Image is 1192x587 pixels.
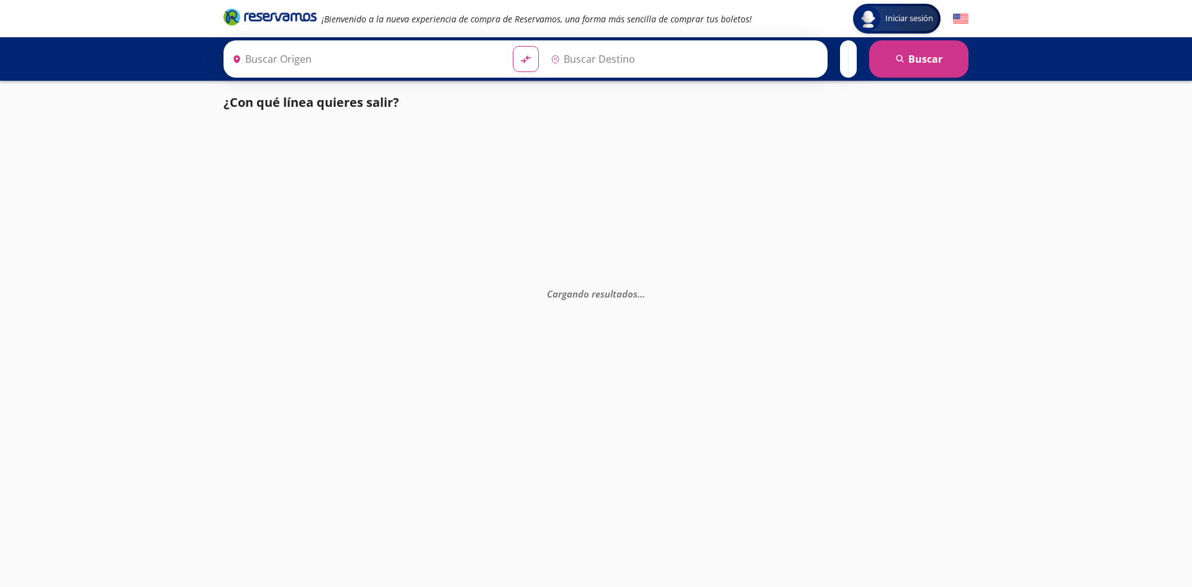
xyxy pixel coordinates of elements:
[546,43,821,75] input: Buscar Destino
[223,7,317,26] i: Brand Logo
[869,40,968,78] button: Buscar
[547,287,645,299] em: Cargando resultados
[638,287,640,299] span: .
[643,287,645,299] span: .
[640,287,643,299] span: .
[880,12,938,25] span: Iniciar sesión
[322,13,752,25] em: ¡Bienvenido a la nueva experiencia de compra de Reservamos, una forma más sencilla de comprar tus...
[953,11,968,27] button: English
[223,93,399,112] p: ¿Con qué línea quieres salir?
[227,43,503,75] input: Buscar Origen
[223,7,317,30] a: Brand Logo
